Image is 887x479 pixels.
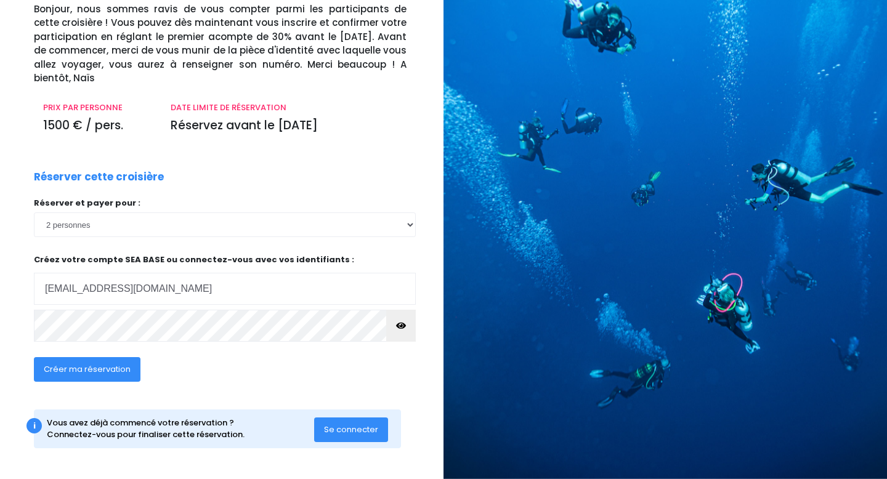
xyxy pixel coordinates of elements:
[34,254,416,305] p: Créez votre compte SEA BASE ou connectez-vous avec vos identifiants :
[34,357,140,382] button: Créer ma réservation
[43,117,152,135] p: 1500 € / pers.
[324,424,378,435] span: Se connecter
[34,197,416,209] p: Réserver et payer pour :
[26,418,42,433] div: i
[34,273,416,305] input: Adresse email
[314,417,388,442] button: Se connecter
[34,169,164,185] p: Réserver cette croisière
[171,117,407,135] p: Réservez avant le [DATE]
[43,102,152,114] p: PRIX PAR PERSONNE
[47,417,315,441] div: Vous avez déjà commencé votre réservation ? Connectez-vous pour finaliser cette réservation.
[44,363,131,375] span: Créer ma réservation
[171,102,407,114] p: DATE LIMITE DE RÉSERVATION
[34,2,434,86] p: Bonjour, nous sommes ravis de vous compter parmi les participants de cette croisière ! Vous pouve...
[314,424,388,434] a: Se connecter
